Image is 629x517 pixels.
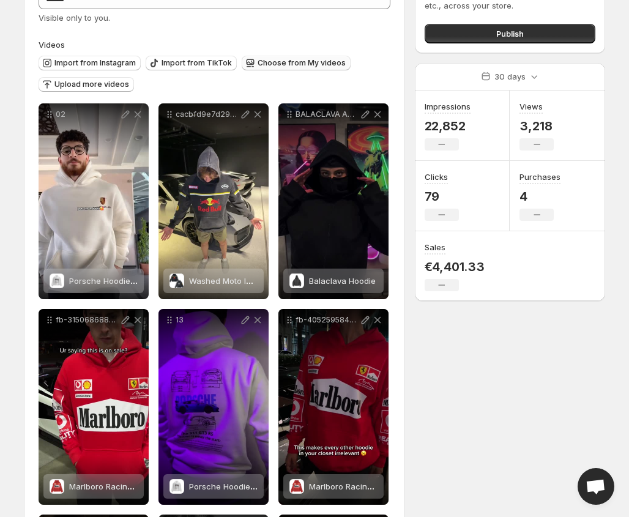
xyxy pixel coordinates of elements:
img: Marlboro Racing Hoodie [289,479,304,494]
span: Marlboro Racing Hoodie [69,482,162,491]
div: 13Porsche Hoodie 911 GT3 RSPorsche Hoodie 911 GT3 RS [158,309,269,505]
p: 4 [519,189,560,204]
h3: Purchases [519,171,560,183]
button: Import from Instagram [39,56,141,70]
img: Washed Moto Inspired Hoodie [169,273,184,288]
div: Open chat [578,468,614,505]
span: Porsche Hoodie 911 GT3 RS [69,276,175,286]
button: Upload more videos [39,77,134,92]
h3: Sales [425,241,445,253]
span: Washed Moto Inspired Hoodie [189,276,304,286]
img: Porsche Hoodie 911 GT3 RS [50,273,64,288]
button: Choose from My videos [242,56,351,70]
span: Import from TikTok [162,58,232,68]
span: Choose from My videos [258,58,346,68]
div: fb-31506868872291767-a7e9026015-1-videoMarlboro Racing HoodieMarlboro Racing Hoodie [39,309,149,505]
button: Publish [425,24,595,43]
img: Porsche Hoodie 911 GT3 RS [169,479,184,494]
p: 79 [425,189,459,204]
div: BALACLAVA AD12Balaclava HoodieBalaclava Hoodie [278,103,389,299]
div: fb-4052595848328835-0977c1d6cd-1-videoMarlboro Racing HoodieMarlboro Racing Hoodie [278,309,389,505]
p: fb-4052595848328835-0977c1d6cd-1-video [296,315,359,325]
span: Import from Instagram [54,58,136,68]
h3: Views [519,100,543,113]
div: 02Porsche Hoodie 911 GT3 RSPorsche Hoodie 911 GT3 RS [39,103,149,299]
button: Import from TikTok [146,56,237,70]
p: cacbfd9e7d2946799be2361cc2275f51HD-1080p-72Mbps-55002123 [176,110,239,119]
span: Publish [496,28,524,40]
span: Videos [39,40,65,50]
span: Balaclava Hoodie [309,276,376,286]
p: 13 [176,315,239,325]
span: Visible only to you. [39,13,110,23]
p: 30 days [494,70,526,83]
div: cacbfd9e7d2946799be2361cc2275f51HD-1080p-72Mbps-55002123Washed Moto Inspired HoodieWashed Moto In... [158,103,269,299]
span: Marlboro Racing Hoodie [309,482,401,491]
span: Upload more videos [54,80,129,89]
p: BALACLAVA AD12 [296,110,359,119]
p: fb-31506868872291767-a7e9026015-1-video [56,315,119,325]
span: Porsche Hoodie 911 GT3 RS [189,482,295,491]
img: Marlboro Racing Hoodie [50,479,64,494]
p: 3,218 [519,119,554,133]
p: €4,401.33 [425,259,485,274]
p: 02 [56,110,119,119]
h3: Impressions [425,100,471,113]
p: 22,852 [425,119,471,133]
h3: Clicks [425,171,448,183]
